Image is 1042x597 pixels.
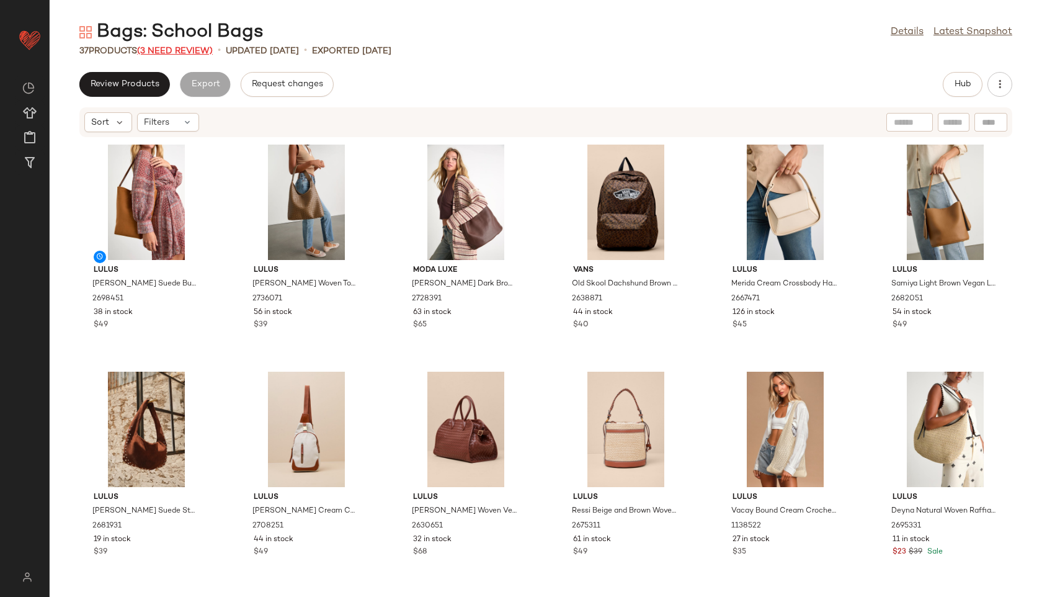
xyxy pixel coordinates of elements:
span: 2698451 [92,294,123,305]
span: Filters [144,116,169,129]
span: Vacay Bound Cream Crochet Tote Bag [731,506,837,517]
span: Deyna Natural Woven Raffia Shoulder Bag [891,506,997,517]
button: Request changes [241,72,334,97]
span: Request changes [251,79,323,89]
span: Sort [91,116,109,129]
div: Bags: School Bags [79,20,264,45]
span: $39 [254,320,267,331]
img: svg%3e [15,572,39,582]
div: Products [79,45,213,58]
span: Lulus [573,492,679,503]
img: 2667471_01_OM_2025-08-15.jpg [723,145,848,260]
span: 2728391 [412,294,442,305]
span: [PERSON_NAME] Dark Brown Vegan Leather Studded Tote Bag [412,279,517,290]
span: Lulus [893,265,998,276]
span: (3 Need Review) [137,47,213,56]
span: Ressi Beige and Brown Woven Bucket Bag [572,506,677,517]
span: 37 [79,47,89,56]
span: 126 in stock [733,307,775,318]
span: $39 [94,547,107,558]
span: 2682051 [891,294,923,305]
span: 19 in stock [94,534,131,545]
span: 44 in stock [254,534,293,545]
span: Old Skool Dachshund Brown Classic Backpack [572,279,677,290]
span: $49 [254,547,268,558]
span: 2695331 [891,521,921,532]
span: Lulus [254,265,359,276]
span: Lulus [733,265,838,276]
span: • [304,43,307,58]
span: $45 [733,320,747,331]
span: $23 [893,547,906,558]
img: 2630651_02_front.jpg [403,372,528,487]
button: Hub [943,72,982,97]
span: 2667471 [731,294,760,305]
img: 12898581_2681931.jpg [84,372,209,487]
span: $65 [413,320,427,331]
span: Lulus [733,492,838,503]
a: Details [891,25,924,40]
span: 61 in stock [573,534,611,545]
span: Sale [925,548,943,556]
span: Samiya Light Brown Vegan Leather Tote Bag [891,279,997,290]
span: $49 [893,320,907,331]
img: svg%3e [79,26,92,38]
span: [PERSON_NAME] Woven Vegan Leather Weekender Bag [412,506,517,517]
span: 2675311 [572,521,600,532]
img: 12995121_2736071.jpg [244,145,369,260]
span: 2638871 [572,294,602,305]
span: Review Products [90,79,159,89]
span: $35 [733,547,746,558]
span: [PERSON_NAME] Suede Studded Shoulder Bag [92,506,198,517]
img: 5619836_1138522.jpg [723,372,848,487]
span: 54 in stock [893,307,932,318]
span: $40 [573,320,589,331]
img: 2695331_01_OM_2025-07-16.jpg [883,372,1008,487]
span: 1138522 [731,521,761,532]
span: 2708251 [252,521,283,532]
span: $49 [94,320,108,331]
span: $68 [413,547,427,558]
span: [PERSON_NAME] Woven Tote Bag [252,279,358,290]
img: 2638871_02_front_2025-07-16.jpg [563,145,688,260]
span: 11 in stock [893,534,930,545]
img: 2728391_01_OM_2025-08-06.jpg [403,145,528,260]
span: Lulus [893,492,998,503]
p: updated [DATE] [226,45,299,58]
span: Lulus [94,265,199,276]
span: $49 [573,547,587,558]
span: 2630651 [412,521,443,532]
p: Exported [DATE] [312,45,391,58]
img: 2708251_02_front_2025-07-17.jpg [244,372,369,487]
span: [PERSON_NAME] Suede Bucket Tote Bag [92,279,198,290]
img: heart_red.DM2ytmEG.svg [17,27,42,52]
span: 38 in stock [94,307,133,318]
img: svg%3e [22,82,35,94]
button: Review Products [79,72,170,97]
a: Latest Snapshot [933,25,1012,40]
span: 32 in stock [413,534,452,545]
img: 2675311_02_front.jpg [563,372,688,487]
span: [PERSON_NAME] Cream Canvas Crossbody Backpack [252,506,358,517]
span: Moda Luxe [413,265,519,276]
span: 2736071 [252,294,282,305]
span: 56 in stock [254,307,292,318]
img: 2698451_01_OM_2025-08-06.jpg [84,145,209,260]
span: Vans [573,265,679,276]
span: Merida Cream Crossbody Handbag [731,279,837,290]
span: • [218,43,221,58]
span: 63 in stock [413,307,452,318]
span: Lulus [254,492,359,503]
span: Lulus [94,492,199,503]
span: 27 in stock [733,534,770,545]
span: 44 in stock [573,307,613,318]
span: Hub [954,79,971,89]
span: Lulus [413,492,519,503]
img: 2682051_01_OM_2025-07-23.jpg [883,145,1008,260]
span: 2681931 [92,521,122,532]
span: $39 [909,547,922,558]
